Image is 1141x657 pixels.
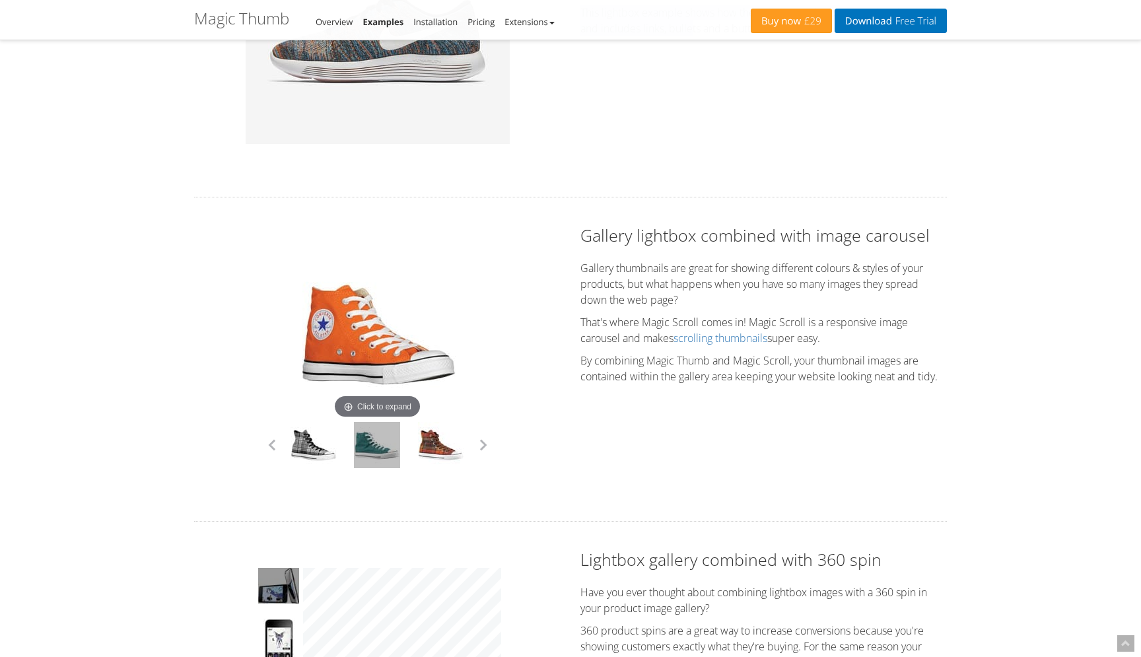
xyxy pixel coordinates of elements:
h1: Magic Thumb [194,10,289,27]
a: DownloadFree Trial [835,9,947,33]
span: Free Trial [892,16,936,26]
a: Extensions [504,16,554,28]
img: allstar-6-1b.jpg [292,250,464,422]
a: Overview [316,16,353,28]
span: £29 [801,16,821,26]
a: scrolling thumbnails [674,331,767,345]
a: Examples [363,16,403,28]
a: Installation [413,16,458,28]
a: Buy now£29 [751,9,832,33]
p: That's where Magic Scroll comes in! Magic Scroll is a responsive image carousel and makes super e... [580,314,947,346]
p: Have you ever thought about combining lightbox images with a 360 spin in your product image gallery? [580,584,947,616]
a: Click to expand [292,250,464,422]
h2: Lightbox gallery combined with 360 spin [580,548,947,571]
h2: Gallery lightbox combined with image carousel [580,224,947,247]
p: By combining Magic Thumb and Magic Scroll, your thumbnail images are contained within the gallery... [580,353,947,384]
a: Pricing [467,16,495,28]
p: Gallery thumbnails are great for showing different colours & styles of your products, but what ha... [580,260,947,308]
